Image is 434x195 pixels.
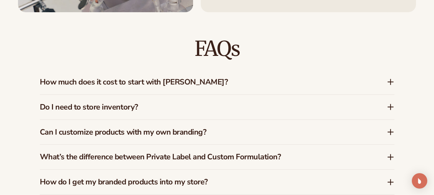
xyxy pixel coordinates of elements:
div: Open Intercom Messenger [412,173,427,189]
h3: How much does it cost to start with [PERSON_NAME]? [40,77,368,87]
h3: Can I customize products with my own branding? [40,128,368,137]
h3: How do I get my branded products into my store? [40,177,368,187]
h3: Do I need to store inventory? [40,102,368,112]
h3: What’s the difference between Private Label and Custom Formulation? [40,152,368,162]
h2: FAQs [40,38,394,59]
